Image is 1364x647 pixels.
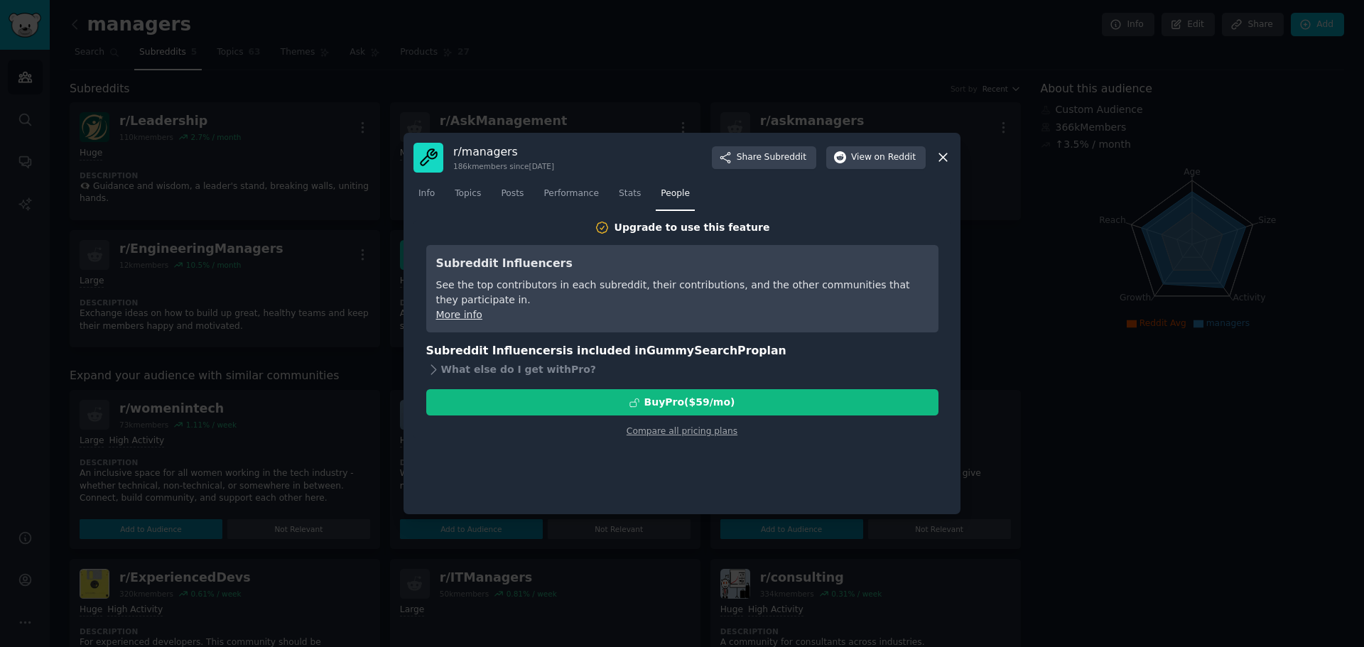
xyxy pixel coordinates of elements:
button: ShareSubreddit [712,146,816,169]
span: Topics [455,187,481,200]
div: See the top contributors in each subreddit, their contributions, and the other communities that t... [436,278,929,308]
span: on Reddit [875,151,916,164]
a: More info [436,309,482,320]
h3: r/ managers [453,144,554,159]
a: People [656,183,695,212]
div: Buy Pro ($ 59 /mo ) [644,395,735,410]
a: Topics [450,183,486,212]
span: People [661,187,690,200]
div: What else do I get with Pro ? [426,359,938,379]
span: Stats [619,187,641,200]
span: Posts [501,187,524,200]
span: Subreddit [764,151,806,164]
button: BuyPro($59/mo) [426,389,938,415]
button: Viewon Reddit [826,146,926,169]
a: Stats [614,183,646,212]
img: managers [413,143,443,173]
span: View [851,151,916,164]
h3: Subreddit Influencers [436,255,929,273]
a: Posts [496,183,529,212]
span: Info [418,187,435,200]
span: Performance [543,187,599,200]
div: 186k members since [DATE] [453,161,554,171]
span: GummySearch Pro [646,344,759,357]
a: Compare all pricing plans [627,426,737,436]
span: Share [737,151,806,164]
div: Upgrade to use this feature [615,220,770,235]
a: Performance [538,183,604,212]
h3: Subreddit Influencers is included in plan [426,342,938,360]
a: Info [413,183,440,212]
